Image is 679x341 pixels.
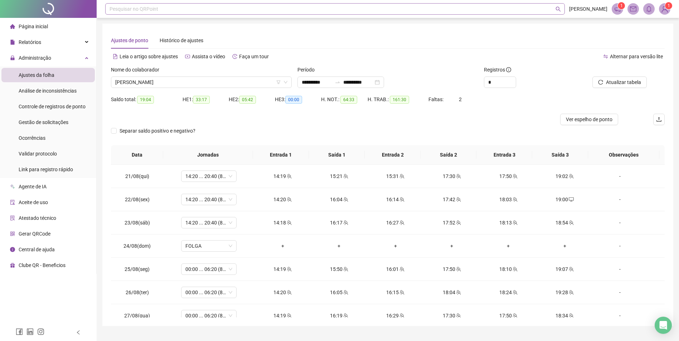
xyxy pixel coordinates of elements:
[343,220,348,225] span: team
[512,290,518,295] span: team
[430,288,475,296] div: 18:04
[10,231,15,236] span: qrcode
[285,96,302,104] span: 00:00
[610,54,663,59] span: Alternar para versão lite
[486,219,531,227] div: 18:13
[484,66,511,74] span: Registros
[26,328,34,335] span: linkedin
[542,288,587,296] div: 19:28
[486,312,531,320] div: 17:50
[368,95,428,104] div: H. TRAB.:
[343,174,348,179] span: team
[512,313,518,318] span: team
[183,95,229,104] div: HE 1:
[125,266,150,272] span: 25/08(seg)
[19,135,45,141] span: Ocorrências
[185,241,232,251] span: FOLGA
[185,54,190,59] span: youtube
[19,119,68,125] span: Gestão de solicitações
[113,54,118,59] span: file-text
[373,265,418,273] div: 16:01
[455,197,461,202] span: team
[542,242,587,250] div: +
[185,310,232,321] span: 00:00 ... 06:20 (8 HORAS)
[542,265,587,273] div: 19:07
[560,114,618,125] button: Ver espelho de ponto
[599,242,641,250] div: -
[588,145,659,165] th: Observações
[542,172,587,180] div: 19:02
[316,265,362,273] div: 15:50
[399,267,404,272] span: team
[163,145,253,165] th: Jornadas
[19,215,56,221] span: Atestado técnico
[19,55,51,61] span: Administração
[19,24,48,29] span: Página inicial
[506,67,511,72] span: info-circle
[232,54,237,59] span: history
[399,220,404,225] span: team
[316,288,362,296] div: 16:05
[630,6,636,12] span: mail
[253,145,309,165] th: Entrada 1
[316,196,362,203] div: 16:04
[599,196,641,203] div: -
[599,312,641,320] div: -
[286,220,292,225] span: team
[286,197,292,202] span: team
[260,288,305,296] div: 14:20
[668,3,670,8] span: 1
[399,174,404,179] span: team
[421,145,476,165] th: Saída 2
[343,313,348,318] span: team
[10,247,15,252] span: info-circle
[556,6,561,12] span: search
[185,194,232,205] span: 14:20 ... 20:40 (8 HORAS)
[430,172,475,180] div: 17:30
[19,184,47,189] span: Agente de IA
[229,95,275,104] div: HE 2:
[19,104,86,109] span: Controle de registros de ponto
[76,330,81,335] span: left
[185,171,232,182] span: 14:20 ... 20:40 (8 HORAS)
[512,220,518,225] span: team
[239,96,256,104] span: 05:42
[399,197,404,202] span: team
[598,80,603,85] span: reload
[160,38,203,43] span: Histórico de ajustes
[111,95,183,104] div: Saldo total:
[260,265,305,273] div: 14:19
[486,288,531,296] div: 18:24
[286,267,292,272] span: team
[286,313,292,318] span: team
[19,151,57,157] span: Validar protocolo
[10,216,15,221] span: solution
[19,231,50,237] span: Gerar QRCode
[343,197,348,202] span: team
[286,174,292,179] span: team
[599,265,641,273] div: -
[283,80,288,84] span: down
[335,79,340,85] span: to
[185,287,232,298] span: 00:00 ... 06:20 (8 HORAS)
[542,219,587,227] div: 18:54
[120,54,178,59] span: Leia o artigo sobre ajustes
[137,96,154,104] span: 19:04
[599,219,641,227] div: -
[111,145,163,165] th: Data
[19,247,55,252] span: Central de ajuda
[343,290,348,295] span: team
[542,312,587,320] div: 18:34
[512,197,518,202] span: team
[123,243,151,249] span: 24/08(dom)
[260,219,305,227] div: 14:18
[10,263,15,268] span: gift
[193,96,210,104] span: 33:17
[592,76,647,88] button: Atualizar tabela
[455,313,461,318] span: team
[126,290,149,295] span: 26/08(ter)
[430,265,475,273] div: 17:50
[239,54,269,59] span: Faça um tour
[486,172,531,180] div: 17:50
[111,66,164,74] label: Nome do colaborador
